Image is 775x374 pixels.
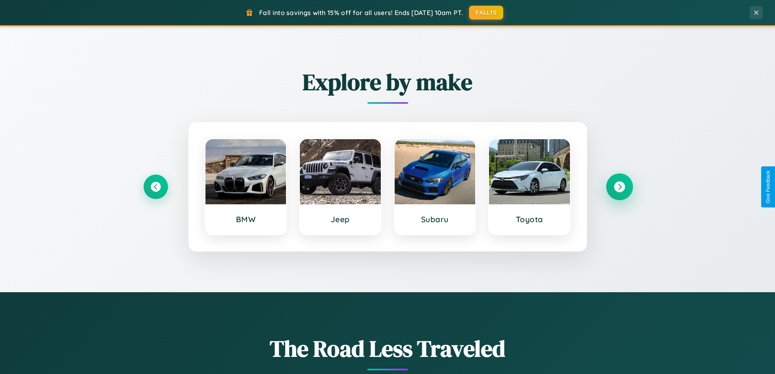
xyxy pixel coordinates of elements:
[403,214,467,224] h3: Subaru
[308,214,373,224] h3: Jeep
[144,66,632,98] h2: Explore by make
[259,9,463,17] span: Fall into savings with 15% off for all users! Ends [DATE] 10am PT.
[214,214,278,224] h3: BMW
[497,214,562,224] h3: Toyota
[765,171,771,203] div: Give Feedback
[144,333,632,364] h1: The Road Less Traveled
[469,6,503,20] button: FALL15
